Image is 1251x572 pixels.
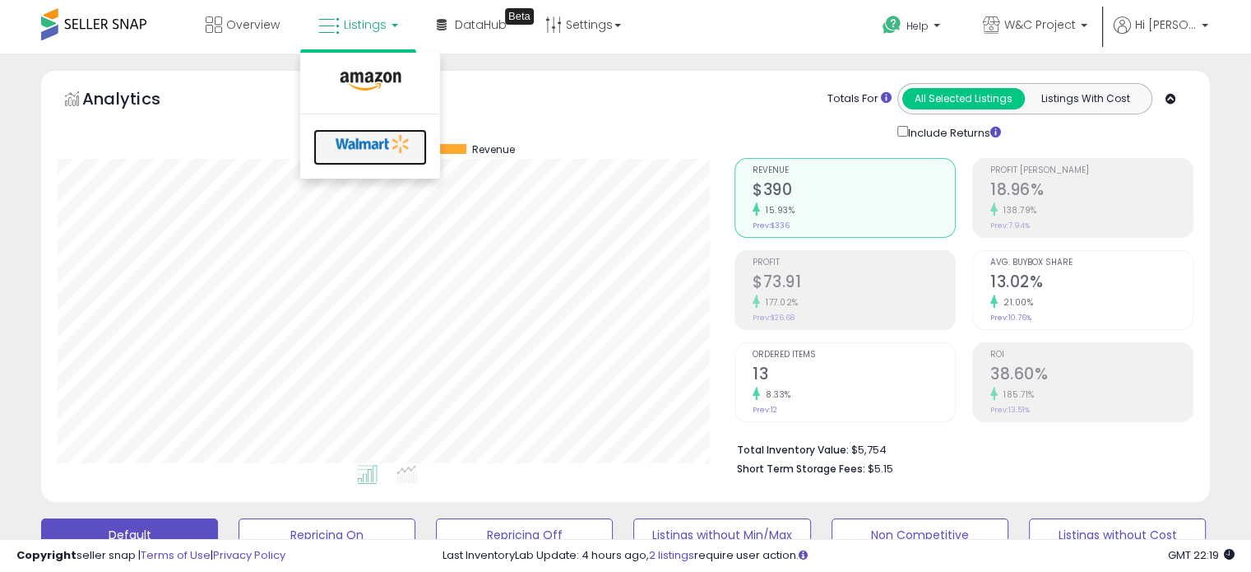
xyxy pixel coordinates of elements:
small: Prev: $26.68 [753,313,795,323]
i: Get Help [882,15,902,35]
small: Prev: 12 [753,405,777,415]
small: Prev: 10.76% [990,313,1031,323]
button: Listings without Min/Max [633,519,810,551]
span: Listings [344,16,387,33]
button: All Selected Listings [902,88,1025,109]
h2: $390 [753,180,955,202]
span: Revenue [753,166,955,175]
small: 185.71% [998,388,1035,401]
h2: 18.96% [990,180,1193,202]
h2: 13.02% [990,272,1193,295]
span: Profit [753,258,955,267]
span: Help [906,19,929,33]
a: Help [869,2,957,53]
strong: Copyright [16,547,76,563]
button: Repricing Off [436,519,613,551]
h2: 13 [753,365,955,387]
span: Revenue [472,144,515,156]
small: Prev: 7.94% [990,221,1030,230]
a: Terms of Use [141,547,211,563]
div: seller snap | | [16,548,285,564]
span: ROI [990,351,1193,360]
span: Overview [226,16,280,33]
span: W&C Project [1004,16,1076,33]
span: 2025-09-16 22:19 GMT [1168,547,1235,563]
span: $5.15 [868,461,893,477]
div: Last InventoryLab Update: 4 hours ago, require user action. [442,548,1235,564]
button: Non Competitive [832,519,1008,551]
h2: $73.91 [753,272,955,295]
button: Listings without Cost [1029,519,1206,551]
h5: Analytics [82,87,192,114]
small: 177.02% [760,296,799,309]
span: Profit [PERSON_NAME] [990,166,1193,175]
a: Hi [PERSON_NAME] [1114,16,1208,53]
b: Short Term Storage Fees: [737,462,865,476]
a: 2 listings [649,547,694,563]
a: Privacy Policy [213,547,285,563]
h2: 38.60% [990,365,1193,387]
span: DataHub [455,16,507,33]
small: 138.79% [998,204,1037,216]
div: Include Returns [885,123,1021,142]
small: 8.33% [760,388,791,401]
small: Prev: 13.51% [990,405,1030,415]
small: 21.00% [998,296,1033,309]
div: Totals For [827,91,892,107]
small: 15.93% [760,204,795,216]
span: Ordered Items [753,351,955,360]
li: $5,754 [737,439,1181,458]
span: Avg. Buybox Share [990,258,1193,267]
span: Hi [PERSON_NAME] [1135,16,1197,33]
div: Tooltip anchor [505,8,534,25]
b: Total Inventory Value: [737,443,849,457]
button: Listings With Cost [1024,88,1147,109]
button: Repricing On [239,519,415,551]
button: Default [41,519,218,551]
small: Prev: $336 [753,221,790,230]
